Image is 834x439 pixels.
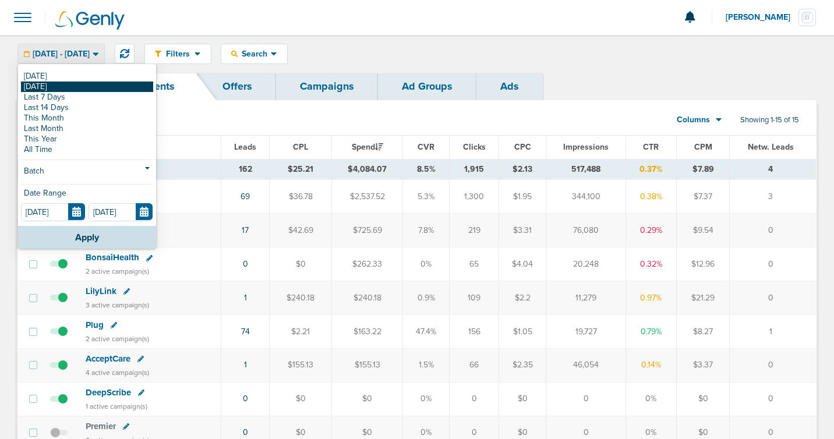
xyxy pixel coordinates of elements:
[676,180,730,214] td: $7.37
[563,142,609,152] span: Impressions
[450,281,499,315] td: 109
[403,281,450,315] td: 0.9%
[546,159,626,180] td: 517,488
[676,348,730,382] td: $3.37
[626,382,676,416] td: 0%
[21,165,153,179] a: Batch
[730,180,816,214] td: 3
[270,180,331,214] td: $36.78
[331,281,402,315] td: $240.18
[499,180,546,214] td: $1.95
[270,382,331,416] td: $0
[726,13,798,22] span: [PERSON_NAME]
[21,113,153,123] a: This Month
[243,394,248,403] a: 0
[331,382,402,416] td: $0
[450,214,499,247] td: 219
[403,247,450,281] td: 0%
[86,353,130,364] span: AcceptCare
[403,214,450,247] td: 7.8%
[450,247,499,281] td: 65
[21,71,153,82] a: [DATE]
[33,50,90,58] span: [DATE] - [DATE]
[676,314,730,348] td: $8.27
[730,247,816,281] td: 0
[546,314,626,348] td: 19,727
[626,281,676,315] td: 0.97%
[403,159,450,180] td: 8.5%
[676,382,730,416] td: $0
[499,214,546,247] td: $3.31
[403,180,450,214] td: 5.3%
[270,159,331,180] td: $25.21
[270,348,331,382] td: $155.13
[546,214,626,247] td: 76,080
[21,123,153,134] a: Last Month
[730,348,816,382] td: 0
[21,92,153,102] a: Last 7 Days
[86,301,149,309] small: 3 active campaign(s)
[748,142,794,152] span: Netw. Leads
[270,281,331,315] td: $240.18
[161,49,195,59] span: Filters
[730,382,816,416] td: 0
[331,314,402,348] td: $163.22
[331,159,402,180] td: $4,084.07
[242,225,249,235] a: 17
[403,314,450,348] td: 47.4%
[499,314,546,348] td: $1.05
[21,134,153,144] a: This Year
[450,382,499,416] td: 0
[331,214,402,247] td: $725.69
[21,82,153,92] a: [DATE]
[293,142,308,152] span: CPL
[331,180,402,214] td: $2,537.52
[450,180,499,214] td: 1,300
[21,102,153,113] a: Last 14 Days
[234,142,256,152] span: Leads
[270,214,331,247] td: $42.69
[17,73,118,100] a: Dashboard
[238,49,271,59] span: Search
[463,142,486,152] span: Clicks
[626,180,676,214] td: 0.38%
[403,382,450,416] td: 0%
[676,247,730,281] td: $12.96
[694,142,712,152] span: CPM
[450,314,499,348] td: 156
[221,159,270,180] td: 162
[514,142,531,152] span: CPC
[546,180,626,214] td: 344,100
[378,73,476,100] a: Ad Groups
[626,247,676,281] td: 0.32%
[546,382,626,416] td: 0
[243,427,248,437] a: 0
[546,247,626,281] td: 20,248
[676,159,730,180] td: $7.89
[118,73,199,100] a: Clients
[86,252,139,263] span: BonsaiHealth
[86,402,147,410] small: 1 active campaign(s)
[241,327,250,337] a: 74
[86,387,131,398] span: DeepScribe
[86,335,149,343] small: 2 active campaign(s)
[677,114,710,126] span: Columns
[276,73,378,100] a: Campaigns
[626,314,676,348] td: 0.79%
[730,314,816,348] td: 1
[270,314,331,348] td: $2.21
[476,73,543,100] a: Ads
[352,142,383,152] span: Spend
[241,192,250,201] a: 69
[331,247,402,281] td: $262.33
[199,73,276,100] a: Offers
[86,421,116,431] span: Premier
[676,214,730,247] td: $9.54
[730,281,816,315] td: 0
[450,159,499,180] td: 1,915
[730,159,816,180] td: 4
[450,348,499,382] td: 66
[403,348,450,382] td: 1.5%
[499,281,546,315] td: $2.2
[331,348,402,382] td: $155.13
